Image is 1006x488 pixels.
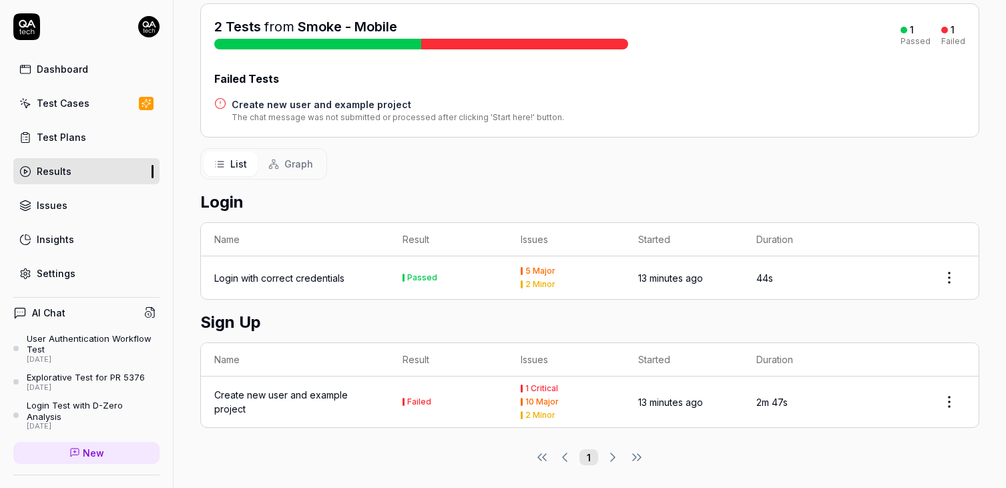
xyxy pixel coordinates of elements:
[951,24,955,36] div: 1
[901,37,931,45] div: Passed
[13,372,160,392] a: Explorative Test for PR 5376[DATE]
[743,343,861,377] th: Duration
[13,192,160,218] a: Issues
[743,223,861,256] th: Duration
[407,398,431,406] div: Failed
[37,96,89,110] div: Test Cases
[214,71,965,87] div: Failed Tests
[298,19,397,35] a: Smoke - Mobile
[27,372,145,383] div: Explorative Test for PR 5376
[83,446,104,460] span: New
[13,158,160,184] a: Results
[525,280,555,288] div: 2 Minor
[258,152,324,176] button: Graph
[37,198,67,212] div: Issues
[214,19,261,35] span: 2 Tests
[37,62,88,76] div: Dashboard
[525,385,558,393] div: 1 Critical
[27,422,160,431] div: [DATE]
[625,343,743,377] th: Started
[525,411,555,419] div: 2 Minor
[638,397,703,408] time: 13 minutes ago
[204,152,258,176] button: List
[27,333,160,355] div: User Authentication Workflow Test
[13,90,160,116] a: Test Cases
[13,124,160,150] a: Test Plans
[138,16,160,37] img: 7ccf6c19-61ad-4a6c-8811-018b02a1b829.jpg
[389,343,507,377] th: Result
[230,157,247,171] span: List
[389,223,507,256] th: Result
[37,130,86,144] div: Test Plans
[214,271,344,285] a: Login with correct credentials
[507,223,625,256] th: Issues
[200,190,979,214] h2: Login
[232,111,564,124] div: The chat message was not submitted or processed after clicking 'Start here!' button.
[13,56,160,82] a: Dashboard
[507,343,625,377] th: Issues
[756,272,773,284] time: 44s
[525,267,555,275] div: 5 Major
[264,19,294,35] span: from
[232,97,564,111] a: Create new user and example project
[27,383,145,393] div: [DATE]
[756,397,788,408] time: 2m 47s
[201,223,389,256] th: Name
[525,398,559,406] div: 10 Major
[284,157,313,171] span: Graph
[13,226,160,252] a: Insights
[201,343,389,377] th: Name
[910,24,914,36] div: 1
[27,355,160,364] div: [DATE]
[200,310,979,334] h2: Sign Up
[32,306,65,320] h4: AI Chat
[579,449,598,465] button: 1
[13,442,160,464] a: New
[37,232,74,246] div: Insights
[625,223,743,256] th: Started
[941,37,965,45] div: Failed
[37,164,71,178] div: Results
[403,395,431,409] button: Failed
[638,272,703,284] time: 13 minutes ago
[37,266,75,280] div: Settings
[407,274,437,282] div: Passed
[13,260,160,286] a: Settings
[13,400,160,431] a: Login Test with D-Zero Analysis[DATE]
[13,333,160,364] a: User Authentication Workflow Test[DATE]
[27,400,160,422] div: Login Test with D-Zero Analysis
[214,388,376,416] a: Create new user and example project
